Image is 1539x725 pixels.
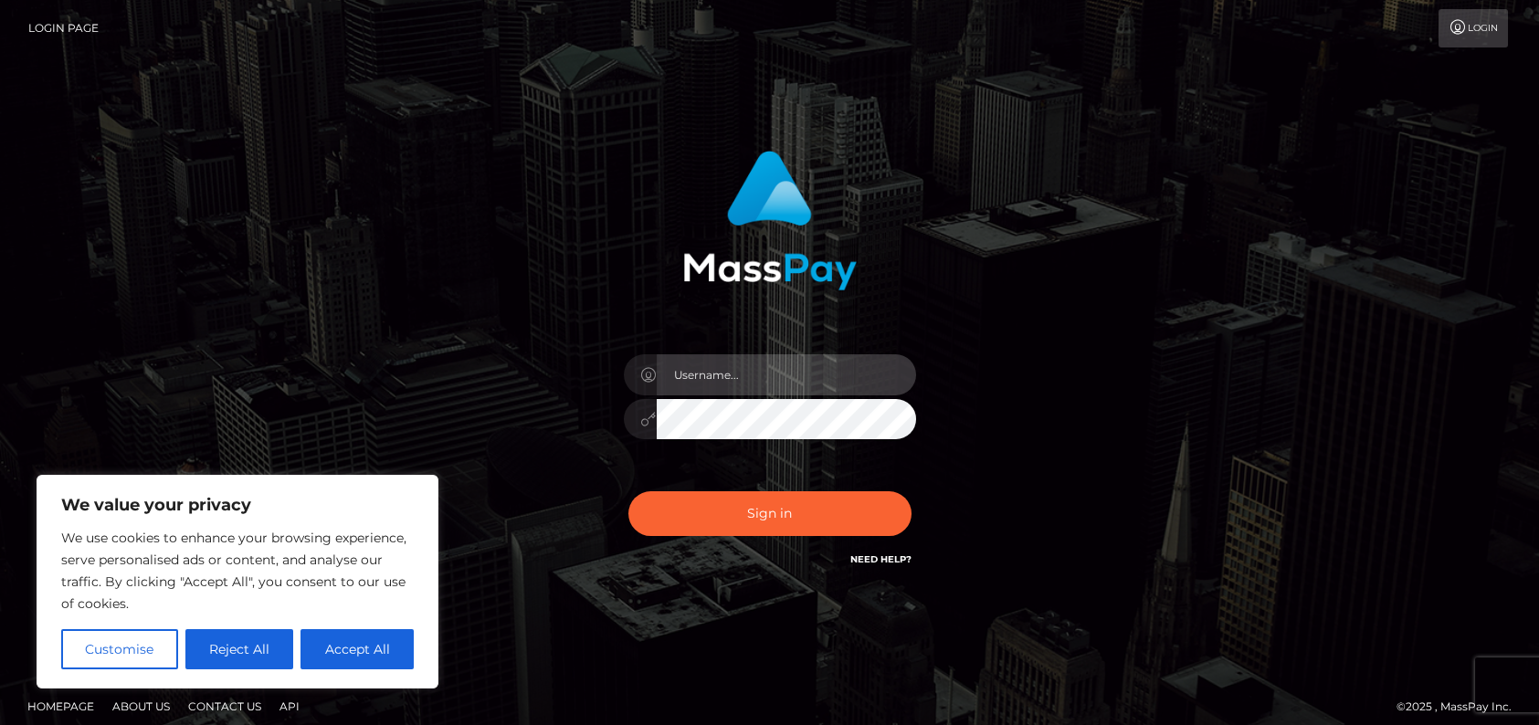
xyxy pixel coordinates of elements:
button: Reject All [185,629,294,669]
p: We use cookies to enhance your browsing experience, serve personalised ads or content, and analys... [61,527,414,615]
a: API [272,692,307,720]
a: Homepage [20,692,101,720]
a: Contact Us [181,692,269,720]
input: Username... [657,354,916,395]
a: Need Help? [850,553,912,565]
a: Login [1439,9,1508,47]
button: Sign in [628,491,912,536]
div: We value your privacy [37,475,438,688]
a: About Us [105,692,177,720]
img: MassPay Login [683,151,857,290]
button: Customise [61,629,178,669]
a: Login Page [28,9,99,47]
button: Accept All [300,629,414,669]
p: We value your privacy [61,494,414,516]
div: © 2025 , MassPay Inc. [1397,697,1525,717]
